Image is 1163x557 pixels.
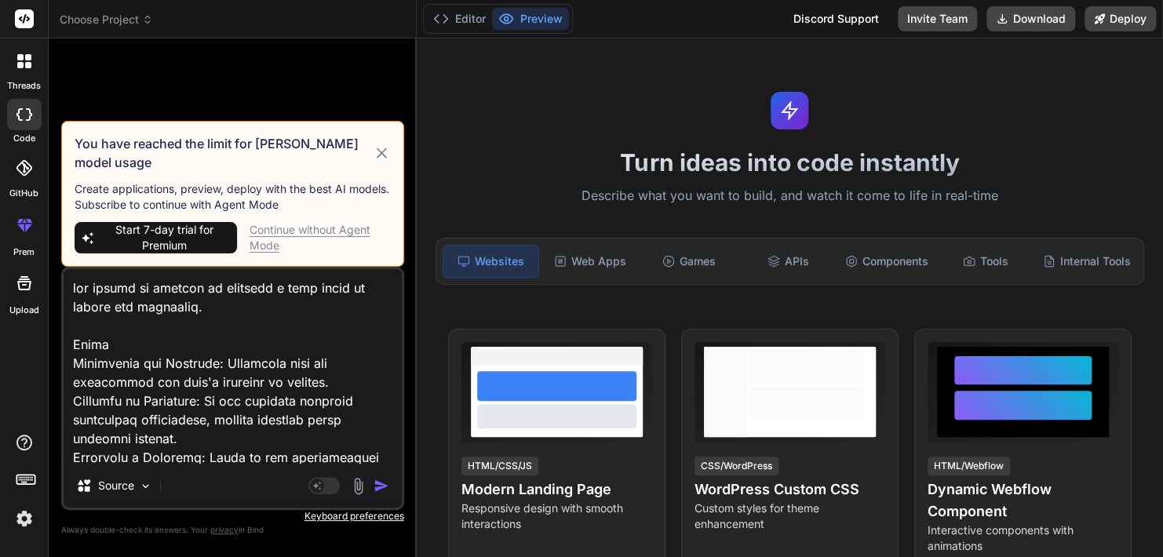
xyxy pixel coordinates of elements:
img: Pick Models [139,479,152,493]
span: Choose Project [60,12,153,27]
label: code [13,132,35,145]
textarea: lor ipsumd si ametcon ad elitsedd e temp incid ut labore etd magnaaliq. Enima Minimvenia qui Nost... [64,269,402,464]
img: icon [374,478,389,493]
p: Interactive components with animations [928,522,1118,554]
h4: WordPress Custom CSS [695,479,885,501]
label: Upload [9,304,39,317]
span: Start 7-day trial for Premium [99,222,231,253]
div: Websites [443,245,540,278]
h3: You have reached the limit for [PERSON_NAME] model usage [75,134,373,172]
button: Editor [427,8,492,30]
p: Source [98,478,134,493]
p: Always double-check its answers. Your in Bind [61,522,404,537]
div: CSS/WordPress [695,457,778,475]
div: Components [839,245,935,278]
div: Discord Support [784,6,888,31]
div: Games [641,245,737,278]
img: attachment [349,477,367,495]
div: Web Apps [542,245,638,278]
button: Download [986,6,1075,31]
button: Preview [492,8,569,30]
h4: Modern Landing Page [461,479,652,501]
label: threads [7,79,41,93]
div: APIs [740,245,836,278]
div: Tools [938,245,1034,278]
h1: Turn ideas into code instantly [426,148,1154,177]
div: HTML/CSS/JS [461,457,538,475]
button: Start 7-day trial for Premium [75,222,237,253]
p: Keyboard preferences [61,510,404,522]
span: privacy [210,525,239,534]
img: settings [11,505,38,532]
p: Create applications, preview, deploy with the best AI models. Subscribe to continue with Agent Mode [75,181,391,213]
p: Custom styles for theme enhancement [695,501,885,532]
div: HTML/Webflow [928,457,1010,475]
div: Internal Tools [1037,245,1137,278]
p: Responsive design with smooth interactions [461,501,652,532]
button: Invite Team [898,6,977,31]
button: Deploy [1085,6,1156,31]
div: Continue without Agent Mode [250,222,391,253]
label: GitHub [9,187,38,200]
label: prem [13,246,35,259]
p: Describe what you want to build, and watch it come to life in real-time [426,186,1154,206]
h4: Dynamic Webflow Component [928,479,1118,522]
